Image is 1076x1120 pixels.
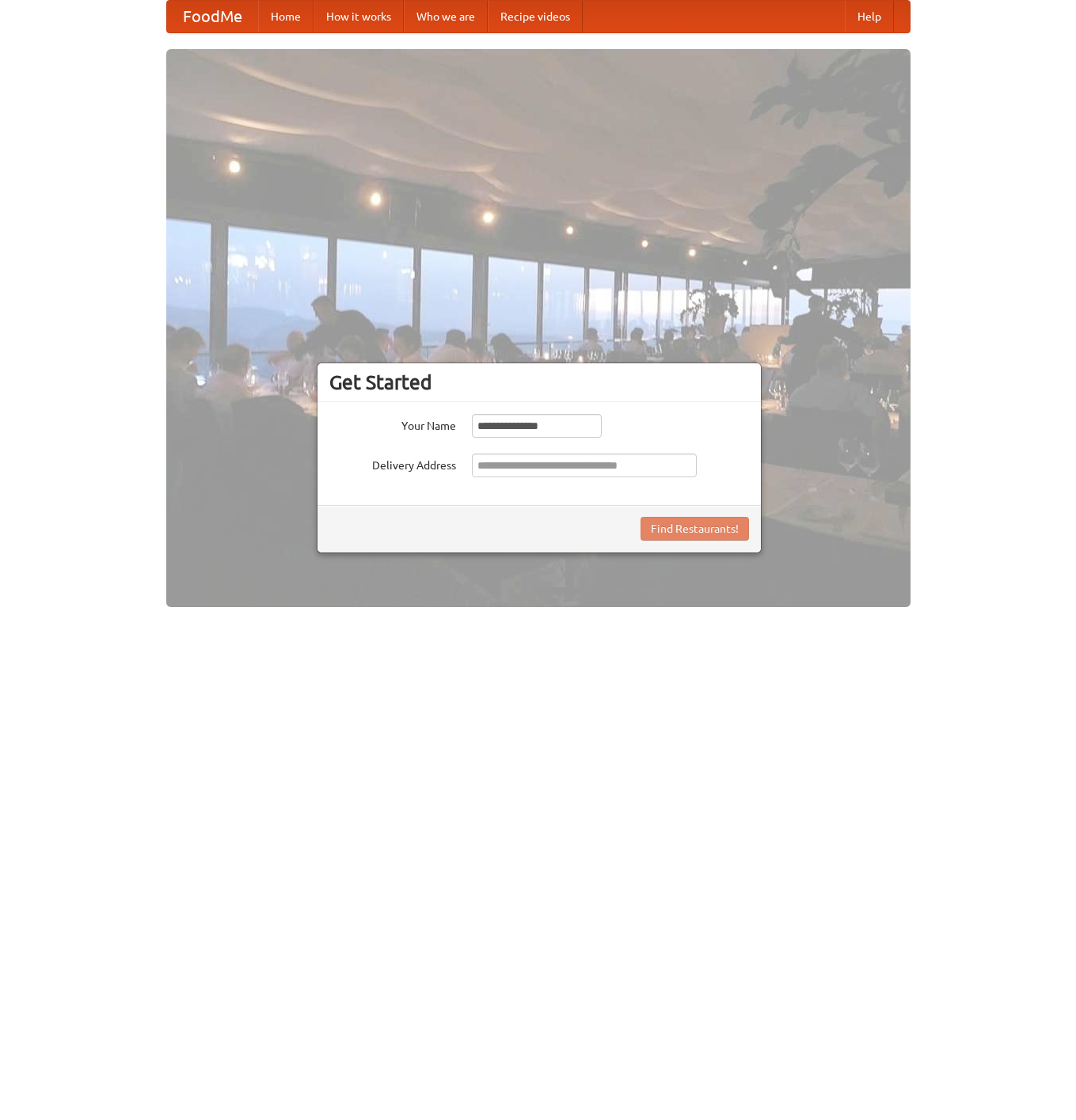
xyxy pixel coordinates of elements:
[404,1,488,32] a: Who we are
[329,454,456,473] label: Delivery Address
[258,1,314,32] a: Home
[167,1,258,32] a: FoodMe
[641,517,749,541] button: Find Restaurants!
[329,370,749,394] h3: Get Started
[488,1,583,32] a: Recipe videos
[845,1,894,32] a: Help
[314,1,404,32] a: How it works
[329,414,456,434] label: Your Name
